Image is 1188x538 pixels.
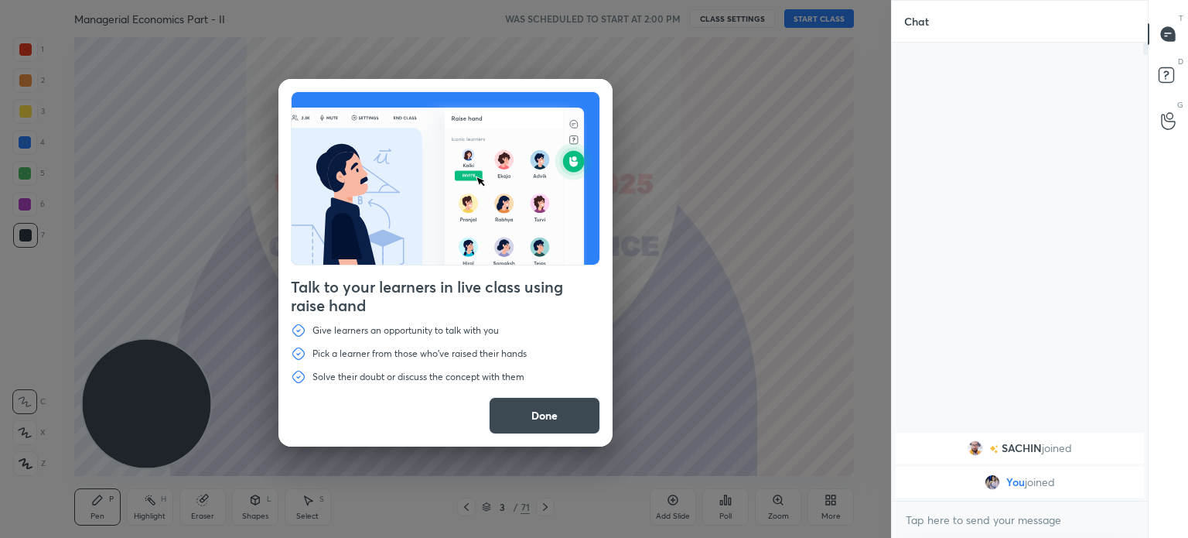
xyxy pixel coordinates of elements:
[1178,56,1183,67] p: D
[312,324,499,337] p: Give learners an opportunity to talk with you
[985,475,1000,490] img: b4263d946f1245789809af6d760ec954.jpg
[292,92,599,265] img: preRahAdop.42c3ea74.svg
[489,397,600,434] button: Done
[892,1,941,42] p: Chat
[989,445,999,454] img: no-rating-badge.077c3623.svg
[1025,476,1055,488] span: joined
[892,430,1148,501] div: grid
[1002,442,1042,454] span: SACHIN
[291,278,600,315] h4: Talk to your learners in live class using raise hand
[1006,476,1025,488] span: You
[968,440,983,456] img: 7c7769ed82764a5897669ee3aee47a12.jpg
[1179,12,1183,24] p: T
[1177,99,1183,111] p: G
[1042,442,1072,454] span: joined
[312,371,524,383] p: Solve their doubt or discuss the concept with them
[312,348,527,360] p: Pick a learner from those who've raised their hands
